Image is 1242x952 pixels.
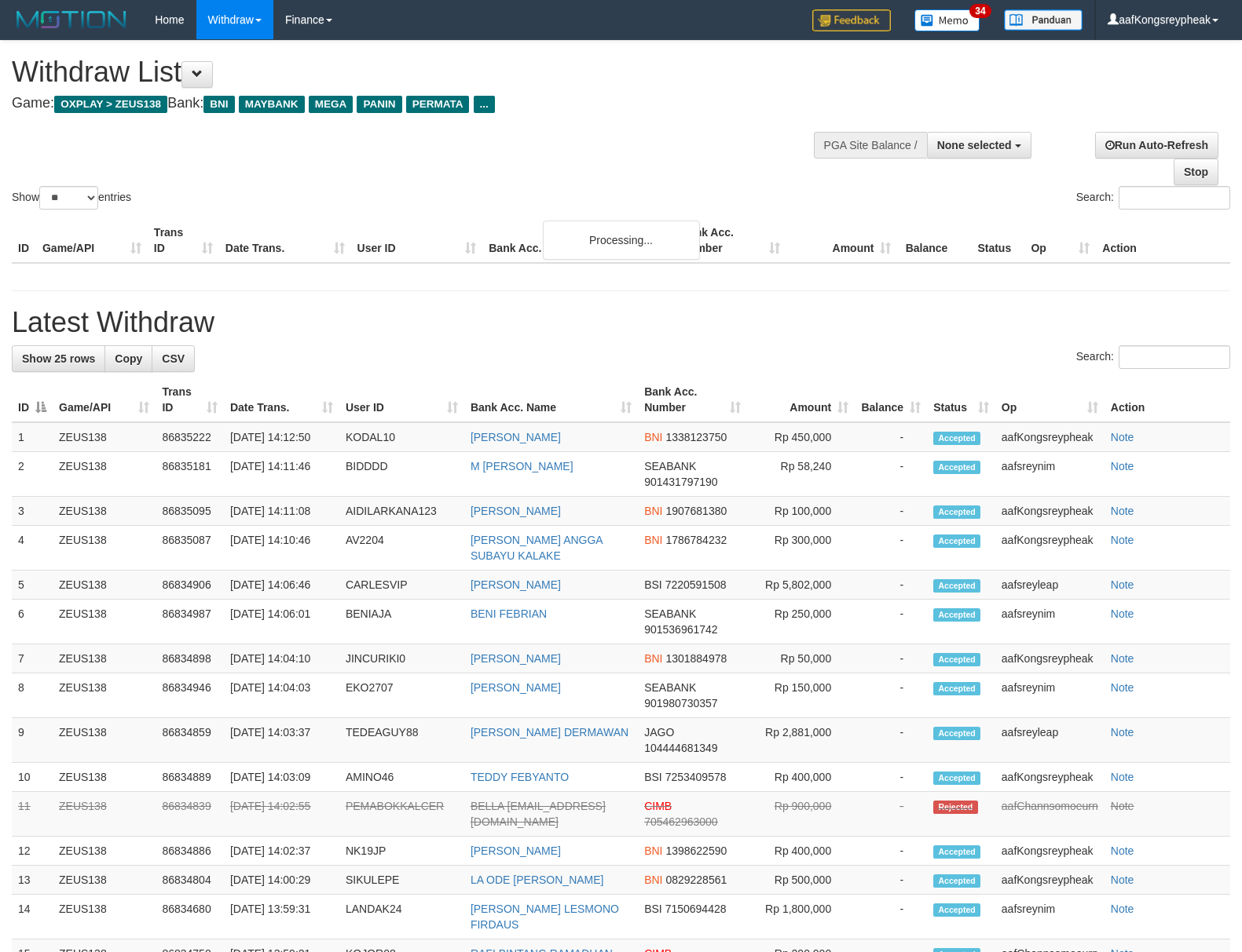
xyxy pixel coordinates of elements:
div: PGA Site Balance / [814,132,927,159]
td: LANDAK24 [339,895,464,939]
td: 86834859 [156,718,224,763]
td: Rp 58,240 [747,452,855,497]
td: - [855,792,927,837]
a: Note [1111,681,1134,694]
td: aafsreynim [995,452,1105,497]
td: aafKongsreypheak [995,837,1105,866]
span: JAGO [644,726,674,739]
a: Note [1111,460,1134,472]
div: Processing... [543,221,700,260]
th: Bank Acc. Name [482,218,674,263]
a: M [PERSON_NAME] [471,460,573,472]
td: BIDDDD [339,452,464,497]
td: EKO2707 [339,673,464,718]
td: ZEUS138 [53,452,156,497]
td: 86834898 [156,644,224,673]
td: [DATE] 14:00:29 [224,866,339,895]
span: BSI [644,903,662,915]
td: CARLESVIP [339,571,464,600]
th: Status [971,218,1024,263]
a: LA ODE [PERSON_NAME] [471,874,604,886]
td: [DATE] 14:04:03 [224,673,339,718]
span: Copy 1338123750 to clipboard [665,431,727,443]
td: PEMABOKKALCER [339,792,464,837]
th: Bank Acc. Number: activate to sort column ascending [638,378,747,422]
span: None selected [937,139,1012,151]
a: [PERSON_NAME] DERMAWAN [471,726,628,739]
th: Balance [897,218,971,263]
td: [DATE] 14:02:37 [224,837,339,866]
td: 86834906 [156,571,224,600]
span: BNI [203,96,234,113]
a: Show 25 rows [12,345,105,372]
span: Copy [115,352,142,365]
span: MAYBANK [239,96,305,113]
td: 86834680 [156,895,224,939]
td: ZEUS138 [53,497,156,526]
a: CSV [152,345,195,372]
td: - [855,895,927,939]
a: Stop [1174,159,1218,185]
td: NK19JP [339,837,464,866]
td: AMINO46 [339,763,464,792]
td: - [855,497,927,526]
a: [PERSON_NAME] [471,505,561,517]
td: - [855,673,927,718]
span: Copy 7220591508 to clipboard [665,578,727,591]
td: [DATE] 14:12:50 [224,422,339,452]
td: ZEUS138 [53,673,156,718]
label: Search: [1076,186,1230,210]
h1: Latest Withdraw [12,307,1230,338]
span: Copy 901536961742 to clipboard [644,623,717,636]
td: - [855,866,927,895]
span: Copy 1398622590 to clipboard [665,844,727,857]
td: 86835087 [156,526,224,571]
td: - [855,422,927,452]
td: Rp 500,000 [747,866,855,895]
td: aafKongsreypheak [995,866,1105,895]
td: Rp 900,000 [747,792,855,837]
td: - [855,644,927,673]
td: 6 [12,600,53,644]
td: ZEUS138 [53,644,156,673]
a: Note [1111,771,1134,783]
td: aafKongsreypheak [995,422,1105,452]
td: [DATE] 14:11:08 [224,497,339,526]
td: Rp 150,000 [747,673,855,718]
span: ... [474,96,495,113]
button: None selected [927,132,1031,159]
a: Note [1111,578,1134,591]
td: Rp 100,000 [747,497,855,526]
td: JINCURIKI0 [339,644,464,673]
h4: Game: Bank: [12,96,812,111]
td: aafChannsomoeurn [995,792,1105,837]
th: Op: activate to sort column ascending [995,378,1105,422]
a: BELLA [EMAIL_ADDRESS][DOMAIN_NAME] [471,800,606,828]
td: Rp 5,802,000 [747,571,855,600]
td: [DATE] 14:04:10 [224,644,339,673]
td: aafKongsreypheak [995,497,1105,526]
td: AIDILARKANA123 [339,497,464,526]
td: Rp 300,000 [747,526,855,571]
td: aafsreynim [995,600,1105,644]
td: [DATE] 14:03:09 [224,763,339,792]
span: CIMB [644,800,672,812]
td: ZEUS138 [53,571,156,600]
td: 3 [12,497,53,526]
td: Rp 400,000 [747,837,855,866]
td: aafsreynim [995,673,1105,718]
th: Trans ID: activate to sort column ascending [156,378,224,422]
th: Action [1105,378,1230,422]
td: KODAL10 [339,422,464,452]
input: Search: [1119,345,1230,369]
td: 13 [12,866,53,895]
td: ZEUS138 [53,866,156,895]
td: TEDEAGUY88 [339,718,464,763]
td: 12 [12,837,53,866]
td: 86834946 [156,673,224,718]
span: Copy 705462963000 to clipboard [644,815,717,828]
a: [PERSON_NAME] [471,844,561,857]
td: 7 [12,644,53,673]
td: 1 [12,422,53,452]
td: - [855,718,927,763]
